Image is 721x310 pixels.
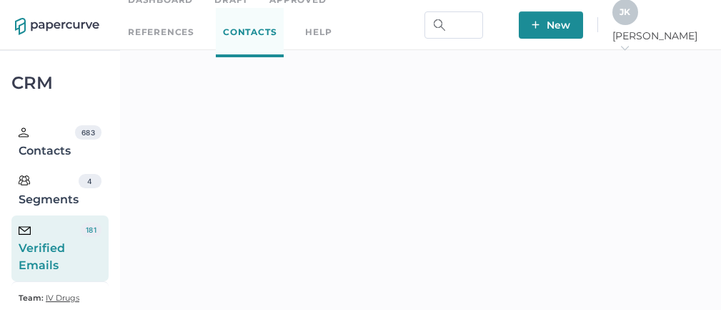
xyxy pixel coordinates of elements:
[434,19,445,31] img: search.bf03fe8b.svg
[19,226,31,235] img: email-icon-black.c777dcea.svg
[75,125,101,140] div: 683
[11,77,109,89] div: CRM
[532,11,570,39] span: New
[15,18,99,35] img: papercurve-logo-colour.7244d18c.svg
[19,175,30,186] img: segments.b9481e3d.svg
[620,43,630,53] i: arrow_right
[46,293,79,303] span: IV Drugs
[19,127,29,137] img: person.20a629c4.svg
[612,29,706,55] span: [PERSON_NAME]
[19,174,79,208] div: Segments
[19,125,75,160] div: Contacts
[128,24,194,40] a: References
[620,6,630,17] span: J K
[81,223,101,237] div: 181
[216,8,284,57] a: Contacts
[19,223,81,274] div: Verified Emails
[19,289,79,306] a: Team: IV Drugs
[532,21,539,29] img: plus-white.e19ec114.svg
[79,174,101,188] div: 4
[424,11,483,39] input: Search Workspace
[305,24,332,40] div: help
[519,11,583,39] button: New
